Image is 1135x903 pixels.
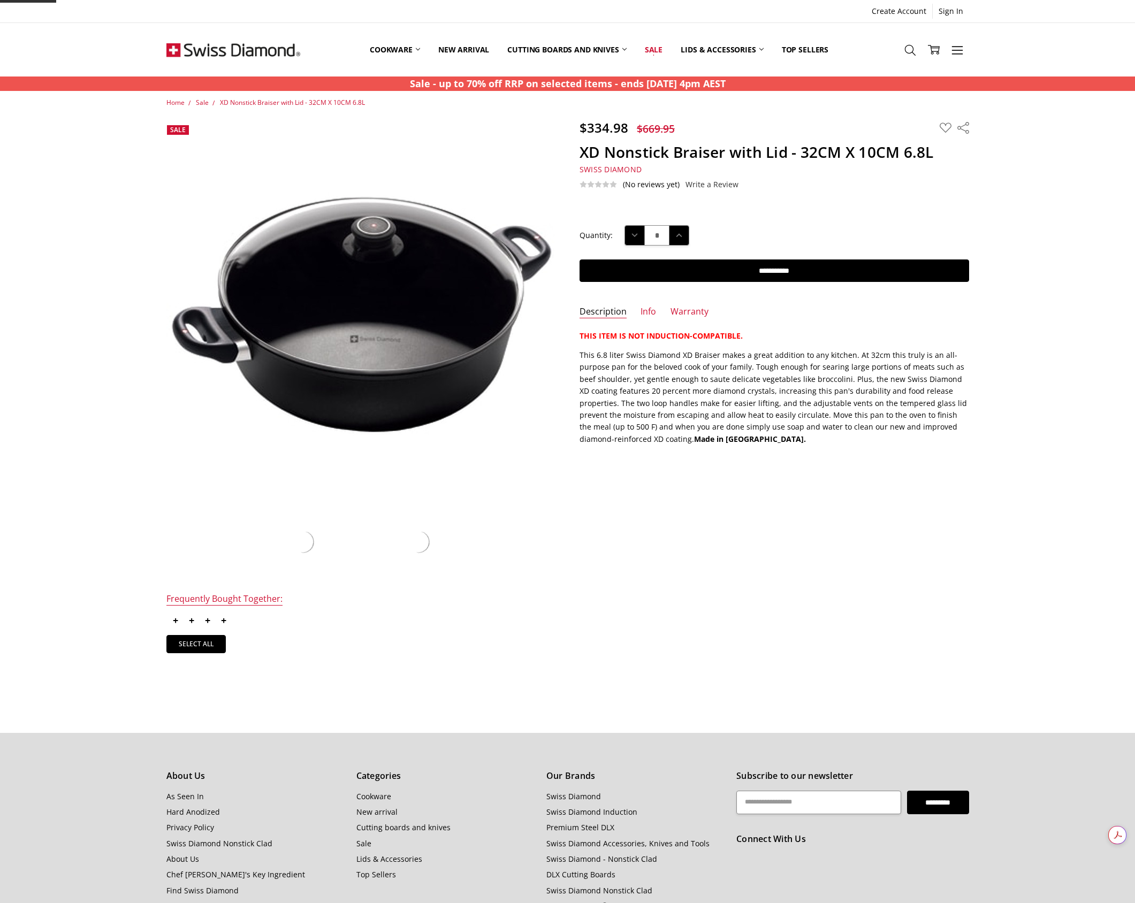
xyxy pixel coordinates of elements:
[623,180,680,189] span: (No reviews yet)
[498,26,636,73] a: Cutting boards and knives
[166,23,300,76] img: Free Shipping On Every Order
[356,807,398,817] a: New arrival
[636,26,672,73] a: Sale
[637,121,675,136] span: $669.95
[546,791,601,801] a: Swiss Diamond
[166,635,226,653] a: Select all
[166,822,214,832] a: Privacy Policy
[166,807,220,817] a: Hard Anodized
[166,869,305,879] a: Chef [PERSON_NAME]'s Key Ingredient
[580,143,969,162] h1: XD Nonstick Braiser with Lid - 32CM X 10CM 6.8L
[361,26,429,73] a: Cookware
[166,98,185,107] a: Home
[671,306,709,318] a: Warranty
[220,98,365,107] a: XD Nonstick Braiser with Lid - 32CM X 10CM 6.8L
[166,854,199,864] a: About Us
[672,26,772,73] a: Lids & Accessories
[736,832,969,846] h5: Connect With Us
[356,769,535,783] h5: Categories
[405,528,432,556] img: XD Nonstick Braiser with Lid - 32CM X 10CM 6.8L
[356,854,422,864] a: Lids & Accessories
[773,26,837,73] a: Top Sellers
[166,838,272,848] a: Swiss Diamond Nonstick Clad
[166,885,239,896] a: Find Swiss Diamond
[196,98,209,107] a: Sale
[166,593,283,606] div: Frequently Bought Together:
[736,769,969,783] h5: Subscribe to our newsletter
[356,838,371,848] a: Sale
[685,180,738,189] a: Write a Review
[580,164,642,174] span: Swiss Diamond
[580,331,743,341] strong: THIS ITEM IS NOT INDUCTION-COMPATIBLE.
[410,77,726,90] strong: Sale - up to 70% off RRP on selected items - ends [DATE] 4pm AEST
[356,869,396,879] a: Top Sellers
[546,854,657,864] a: Swiss Diamond - Nonstick Clad
[546,822,614,832] a: Premium Steel DLX
[429,26,498,73] a: New arrival
[546,838,710,848] a: Swiss Diamond Accessories, Knives and Tools
[641,306,656,318] a: Info
[170,125,186,134] span: Sale
[694,434,806,444] strong: Made in [GEOGRAPHIC_DATA].
[166,769,345,783] h5: About Us
[580,119,628,136] span: $334.98
[356,822,451,832] a: Cutting boards and knives
[546,869,615,879] a: DLX Cutting Boards
[166,791,204,801] a: As Seen In
[546,807,637,817] a: Swiss Diamond Induction
[866,4,932,19] a: Create Account
[546,885,652,896] a: Swiss Diamond Nonstick Clad
[546,769,725,783] h5: Our Brands
[580,229,613,241] label: Quantity:
[580,349,969,445] p: This 6.8 liter Swiss Diamond XD Braiser makes a great addition to any kitchen. At 32cm this truly...
[289,528,317,556] img: XD Nonstick Braiser with Lid - 32CM X 10CM 6.8L
[580,306,627,318] a: Description
[933,4,969,19] a: Sign In
[356,791,391,801] a: Cookware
